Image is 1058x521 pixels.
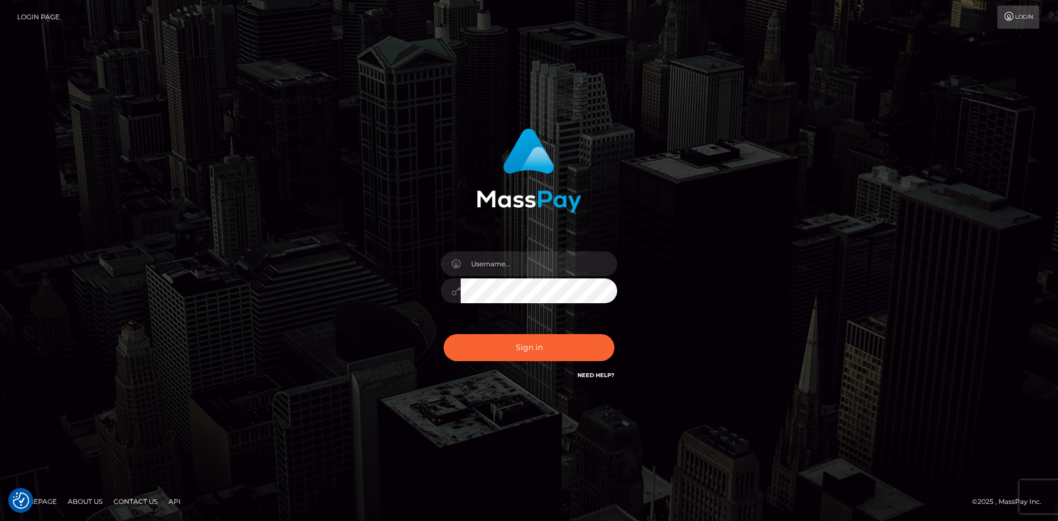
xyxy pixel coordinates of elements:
[13,492,29,509] button: Consent Preferences
[164,493,185,510] a: API
[972,496,1050,508] div: © 2025 , MassPay Inc.
[477,128,581,213] img: MassPay Login
[13,492,29,509] img: Revisit consent button
[577,372,614,379] a: Need Help?
[109,493,162,510] a: Contact Us
[17,6,60,29] a: Login Page
[63,493,107,510] a: About Us
[997,6,1039,29] a: Login
[12,493,61,510] a: Homepage
[461,251,617,276] input: Username...
[444,334,614,361] button: Sign in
